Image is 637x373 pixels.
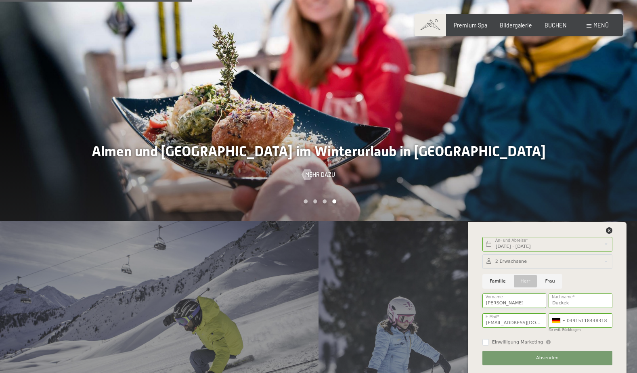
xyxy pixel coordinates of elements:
[549,313,612,328] input: 01512 3456789
[332,199,336,203] div: Carousel Page 4 (Current Slide)
[549,314,568,327] div: Germany (Deutschland): +49
[549,328,580,332] label: für evtl. Rückfragen
[492,339,543,346] span: Einwilligung Marketing
[536,355,559,361] span: Absenden
[304,199,308,203] div: Carousel Page 1
[593,22,609,29] span: Menü
[545,22,567,29] a: BUCHEN
[301,199,336,203] div: Carousel Pagination
[482,351,612,365] button: Absenden
[313,199,317,203] div: Carousel Page 2
[305,171,335,179] span: Mehr dazu
[500,22,532,29] a: Bildergalerie
[454,22,487,29] a: Premium Spa
[323,199,327,203] div: Carousel Page 3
